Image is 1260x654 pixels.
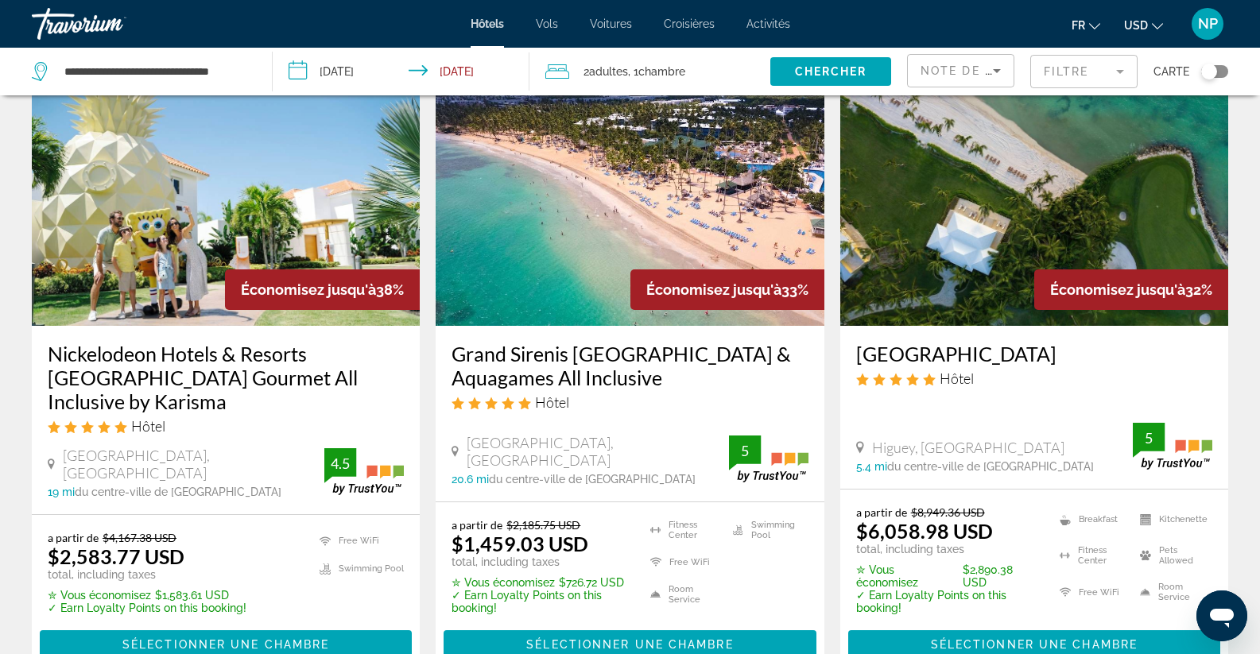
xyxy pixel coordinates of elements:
span: 20.6 mi [452,473,489,486]
div: 33% [630,269,824,310]
p: total, including taxes [48,568,246,581]
span: Higuey, [GEOGRAPHIC_DATA] [872,439,1064,456]
a: Sélectionner une chambre [444,633,816,651]
span: Adultes [589,65,628,78]
span: ✮ Vous économisez [452,576,555,589]
span: [GEOGRAPHIC_DATA], [GEOGRAPHIC_DATA] [63,447,324,482]
span: Chercher [795,65,867,78]
div: 38% [225,269,420,310]
div: 5 star Hotel [856,370,1212,387]
iframe: Bouton de lancement de la fenêtre de messagerie [1196,590,1247,641]
button: Filter [1030,54,1138,89]
span: Carte [1153,60,1189,83]
div: 5 [729,441,761,460]
p: ✓ Earn Loyalty Points on this booking! [48,602,246,614]
a: Travorium [32,3,191,45]
del: $4,167.38 USD [103,531,176,544]
img: trustyou-badge.svg [324,448,404,495]
mat-select: Sort by [921,61,1001,80]
li: Breakfast [1052,505,1132,534]
span: Sélectionner une chambre [122,638,329,651]
li: Pets Allowed [1132,542,1212,571]
div: 5 star Hotel [452,393,808,411]
span: a partir de [48,531,99,544]
ins: $1,459.03 USD [452,532,588,555]
span: 19 mi [48,486,75,498]
button: Change currency [1124,14,1163,37]
p: ✓ Earn Loyalty Points on this booking! [452,589,630,614]
li: Free WiFi [642,550,725,574]
span: Activités [746,17,790,30]
a: Croisières [664,17,715,30]
li: Fitness Center [1052,542,1132,571]
li: Swimming Pool [725,518,808,542]
span: Chambre [638,65,685,78]
p: $2,890.38 USD [856,563,1040,589]
a: Nickelodeon Hotels & Resorts [GEOGRAPHIC_DATA] Gourmet All Inclusive by Karisma [48,342,404,413]
img: Hotel image [436,72,824,326]
span: 5.4 mi [856,460,887,473]
span: [GEOGRAPHIC_DATA], [GEOGRAPHIC_DATA] [467,434,728,469]
span: 2 [583,60,628,83]
button: User Menu [1187,7,1228,41]
p: total, including taxes [856,543,1040,555]
span: du centre-ville de [GEOGRAPHIC_DATA] [75,486,281,498]
a: Voitures [590,17,632,30]
li: Fitness Center [642,518,725,542]
span: Économisez jusqu'à [646,281,781,298]
div: 5 [1133,428,1165,447]
a: Vols [536,17,558,30]
span: NP [1198,16,1218,32]
ins: $6,058.98 USD [856,519,993,543]
button: Change language [1072,14,1100,37]
a: Sélectionner une chambre [848,633,1220,651]
span: USD [1124,19,1148,32]
span: , 1 [628,60,685,83]
span: Sélectionner une chambre [931,638,1138,651]
button: Check-in date: Apr 11, 2026 Check-out date: Apr 18, 2026 [273,48,529,95]
span: Hôtel [940,370,974,387]
p: $1,583.61 USD [48,589,246,602]
span: Hôtel [535,393,569,411]
a: Grand Sirenis [GEOGRAPHIC_DATA] & Aquagames All Inclusive [452,342,808,389]
img: trustyou-badge.svg [1133,423,1212,470]
span: Note de qualité la plus élevée [921,64,1161,77]
button: Toggle map [1189,64,1228,79]
span: fr [1072,19,1085,32]
img: Hotel image [32,72,420,326]
p: total, including taxes [452,555,630,568]
div: 5 star Hotel [48,417,404,435]
del: $8,949.36 USD [911,505,985,519]
div: 32% [1034,269,1228,310]
li: Room Service [642,582,725,606]
span: a partir de [452,518,502,532]
a: [GEOGRAPHIC_DATA] [856,342,1212,366]
span: Économisez jusqu'à [241,281,376,298]
span: ✮ Vous économisez [856,563,960,589]
img: Hotel image [840,72,1228,326]
button: Travelers: 2 adults, 0 children [529,48,770,95]
span: Sélectionner une chambre [526,638,733,651]
li: Kitchenette [1132,505,1212,534]
span: du centre-ville de [GEOGRAPHIC_DATA] [887,460,1094,473]
p: ✓ Earn Loyalty Points on this booking! [856,589,1040,614]
p: $726.72 USD [452,576,630,589]
span: ✮ Vous économisez [48,589,151,602]
a: Hôtels [471,17,504,30]
a: Sélectionner une chambre [40,633,412,651]
del: $2,185.75 USD [506,518,580,532]
span: Hôtel [131,417,165,435]
li: Room Service [1132,578,1212,606]
li: Free WiFi [1052,578,1132,606]
button: Chercher [770,57,891,86]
